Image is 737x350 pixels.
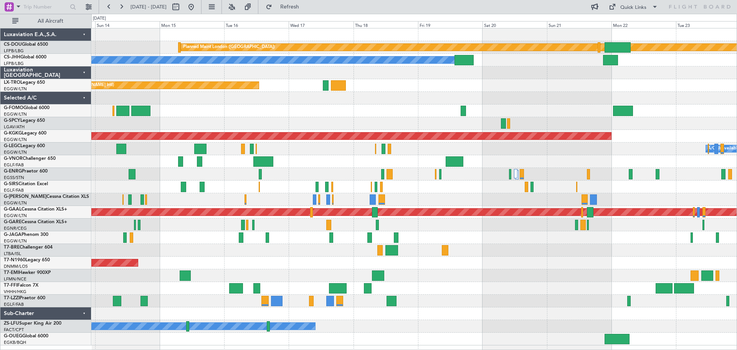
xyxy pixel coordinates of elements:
span: LX-TRO [4,80,20,85]
a: G-GAALCessna Citation XLS+ [4,207,67,212]
span: T7-N1960 [4,258,25,262]
span: G-SIRS [4,182,18,186]
span: G-GARE [4,220,21,224]
div: Planned Maint London ([GEOGRAPHIC_DATA]) [183,41,275,53]
span: CS-DOU [4,42,22,47]
button: All Aircraft [8,15,83,27]
div: Wed 17 [289,21,353,28]
a: G-[PERSON_NAME]Cessna Citation XLS [4,194,89,199]
div: Fri 19 [418,21,483,28]
span: G-VNOR [4,156,23,161]
span: G-LEGC [4,144,20,148]
a: FACT/CPT [4,327,24,333]
a: LTBA/ISL [4,251,21,257]
span: G-JAGA [4,232,21,237]
a: VHHH/HKG [4,289,26,295]
a: T7-N1960Legacy 650 [4,258,50,262]
a: G-ENRGPraetor 600 [4,169,48,174]
a: T7-EMIHawker 900XP [4,270,51,275]
a: LFPB/LBG [4,48,24,54]
span: G-OUEG [4,334,22,338]
button: Refresh [262,1,308,13]
a: EGGW/LTN [4,238,27,244]
a: EGSS/STN [4,175,24,181]
a: LFPB/LBG [4,61,24,66]
div: Mon 22 [611,21,676,28]
span: ZS-LFU [4,321,19,326]
a: LX-TROLegacy 650 [4,80,45,85]
span: T7-LZZI [4,296,20,300]
a: EGNR/CEG [4,226,27,231]
span: T7-EMI [4,270,19,275]
a: T7-BREChallenger 604 [4,245,53,250]
a: ZS-LFUSuper King Air 200 [4,321,61,326]
span: G-FOMO [4,106,23,110]
div: Sat 20 [483,21,547,28]
span: G-[PERSON_NAME] [4,194,46,199]
a: T7-FFIFalcon 7X [4,283,38,288]
a: G-JAGAPhenom 300 [4,232,48,237]
div: Mon 15 [160,21,224,28]
a: LGAV/ATH [4,124,25,130]
a: CS-DOUGlobal 6500 [4,42,48,47]
a: LFMN/NCE [4,276,26,282]
span: CS-JHH [4,55,20,60]
button: Quick Links [605,1,662,13]
a: EGGW/LTN [4,200,27,206]
a: G-SPCYLegacy 650 [4,118,45,123]
a: DNMM/LOS [4,264,28,269]
a: EGGW/LTN [4,86,27,92]
span: G-GAAL [4,207,21,212]
a: G-FOMOGlobal 6000 [4,106,50,110]
div: Sun 21 [547,21,611,28]
a: EGGW/LTN [4,213,27,219]
a: T7-LZZIPraetor 600 [4,296,45,300]
div: Quick Links [620,4,646,12]
span: G-ENRG [4,169,22,174]
a: EGGW/LTN [4,149,27,155]
span: T7-FFI [4,283,17,288]
a: EGGW/LTN [4,111,27,117]
a: EGLF/FAB [4,302,24,307]
a: CS-JHHGlobal 6000 [4,55,46,60]
a: G-GARECessna Citation XLS+ [4,220,67,224]
div: Thu 18 [354,21,418,28]
span: Refresh [274,4,306,10]
a: G-VNORChallenger 650 [4,156,56,161]
a: G-LEGCLegacy 600 [4,144,45,148]
a: EGLF/FAB [4,162,24,168]
span: T7-BRE [4,245,20,250]
a: G-KGKGLegacy 600 [4,131,46,136]
a: G-SIRSCitation Excel [4,182,48,186]
a: EGKB/BQH [4,340,26,345]
div: [DATE] [93,15,106,22]
a: EGLF/FAB [4,187,24,193]
div: Tue 16 [224,21,289,28]
span: G-SPCY [4,118,20,123]
input: Trip Number [23,1,68,13]
span: G-KGKG [4,131,22,136]
a: G-OUEGGlobal 6000 [4,334,48,338]
span: All Aircraft [20,18,81,24]
div: Sun 14 [95,21,160,28]
span: [DATE] - [DATE] [131,3,167,10]
a: EGGW/LTN [4,137,27,143]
